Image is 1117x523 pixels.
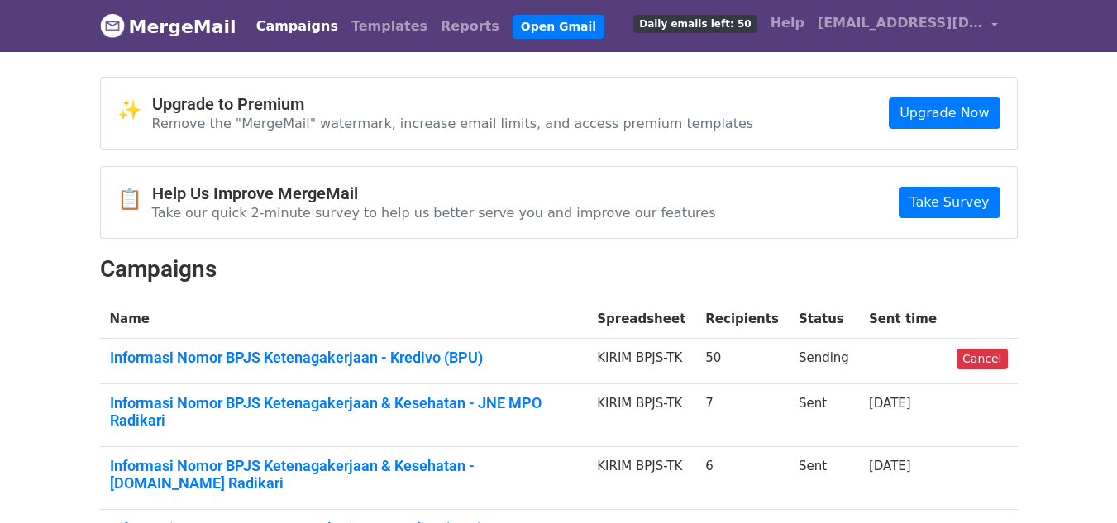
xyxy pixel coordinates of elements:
[100,13,125,38] img: MergeMail logo
[859,300,947,339] th: Sent time
[110,394,578,430] a: Informasi Nomor BPJS Ketenagakerjaan & Kesehatan - JNE MPO Radikari
[695,300,789,339] th: Recipients
[152,183,716,203] h4: Help Us Improve MergeMail
[587,339,695,384] td: KIRIM BPJS-TK
[695,339,789,384] td: 50
[889,97,1000,129] a: Upgrade Now
[627,7,763,40] a: Daily emails left: 50
[869,459,911,473] a: [DATE]
[152,115,754,132] p: Remove the "MergeMail" watermark, increase email limits, and access premium templates
[633,15,757,33] span: Daily emails left: 50
[117,98,152,122] span: ✨
[434,10,506,43] a: Reports
[513,15,604,39] a: Open Gmail
[110,457,578,492] a: Informasi Nomor BPJS Ketenagakerjaan & Kesehatan - [DOMAIN_NAME] Radikari
[587,383,695,446] td: KIRIM BPJS-TK
[789,300,859,339] th: Status
[250,10,345,43] a: Campaigns
[587,446,695,509] td: KIRIM BPJS-TK
[869,396,911,411] a: [DATE]
[695,383,789,446] td: 7
[957,349,1007,369] a: Cancel
[100,300,588,339] th: Name
[152,204,716,221] p: Take our quick 2-minute survey to help us better serve you and improve our features
[789,383,859,446] td: Sent
[789,339,859,384] td: Sending
[811,7,1005,45] a: [EMAIL_ADDRESS][DOMAIN_NAME]
[818,13,983,33] span: [EMAIL_ADDRESS][DOMAIN_NAME]
[110,349,578,367] a: Informasi Nomor BPJS Ketenagakerjaan - Kredivo (BPU)
[764,7,811,40] a: Help
[695,446,789,509] td: 6
[587,300,695,339] th: Spreadsheet
[789,446,859,509] td: Sent
[345,10,434,43] a: Templates
[117,188,152,212] span: 📋
[152,94,754,114] h4: Upgrade to Premium
[100,255,1018,283] h2: Campaigns
[100,9,236,44] a: MergeMail
[899,187,1000,218] a: Take Survey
